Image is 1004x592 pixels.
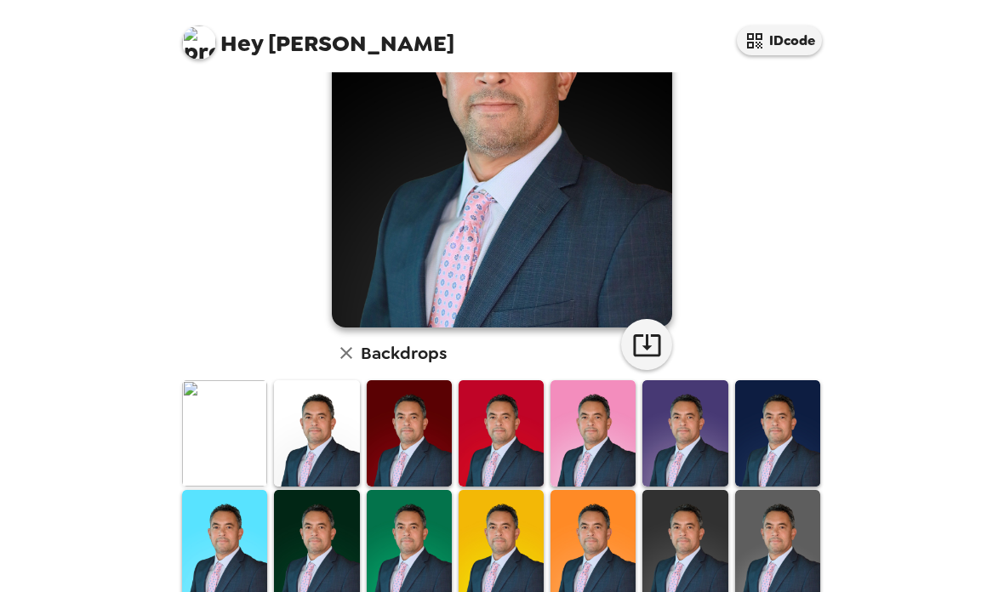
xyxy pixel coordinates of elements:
button: IDcode [737,26,822,55]
h6: Backdrops [361,339,447,367]
img: profile pic [182,26,216,60]
span: Hey [220,28,263,59]
img: Original [182,380,267,487]
span: [PERSON_NAME] [182,17,454,55]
